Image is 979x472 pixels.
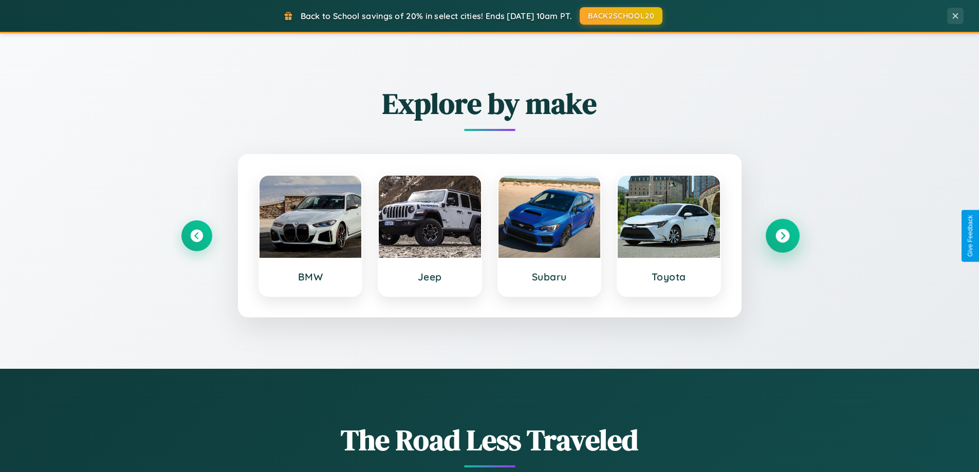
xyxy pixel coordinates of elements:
[389,271,471,283] h3: Jeep
[580,7,662,25] button: BACK2SCHOOL20
[967,215,974,257] div: Give Feedback
[181,84,798,123] h2: Explore by make
[509,271,590,283] h3: Subaru
[270,271,352,283] h3: BMW
[181,420,798,460] h1: The Road Less Traveled
[301,11,572,21] span: Back to School savings of 20% in select cities! Ends [DATE] 10am PT.
[628,271,710,283] h3: Toyota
